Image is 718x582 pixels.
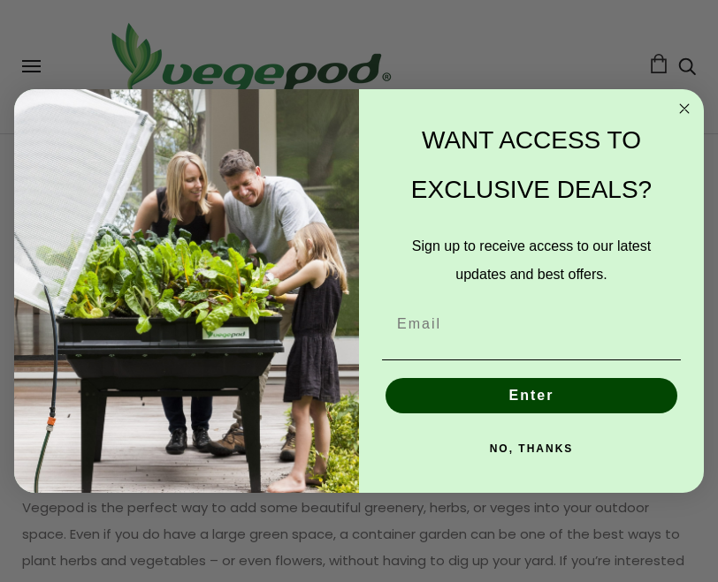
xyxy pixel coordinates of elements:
input: Email [382,306,681,342]
button: NO, THANKS [382,431,681,466]
span: WANT ACCESS TO EXCLUSIVE DEALS? [411,126,652,203]
img: e9d03583-1bb1-490f-ad29-36751b3212ff.jpeg [14,89,359,493]
span: Sign up to receive access to our latest updates and best offers. [412,238,651,282]
button: Close dialog [674,98,695,119]
img: underline [382,359,681,360]
button: Enter [386,378,677,413]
